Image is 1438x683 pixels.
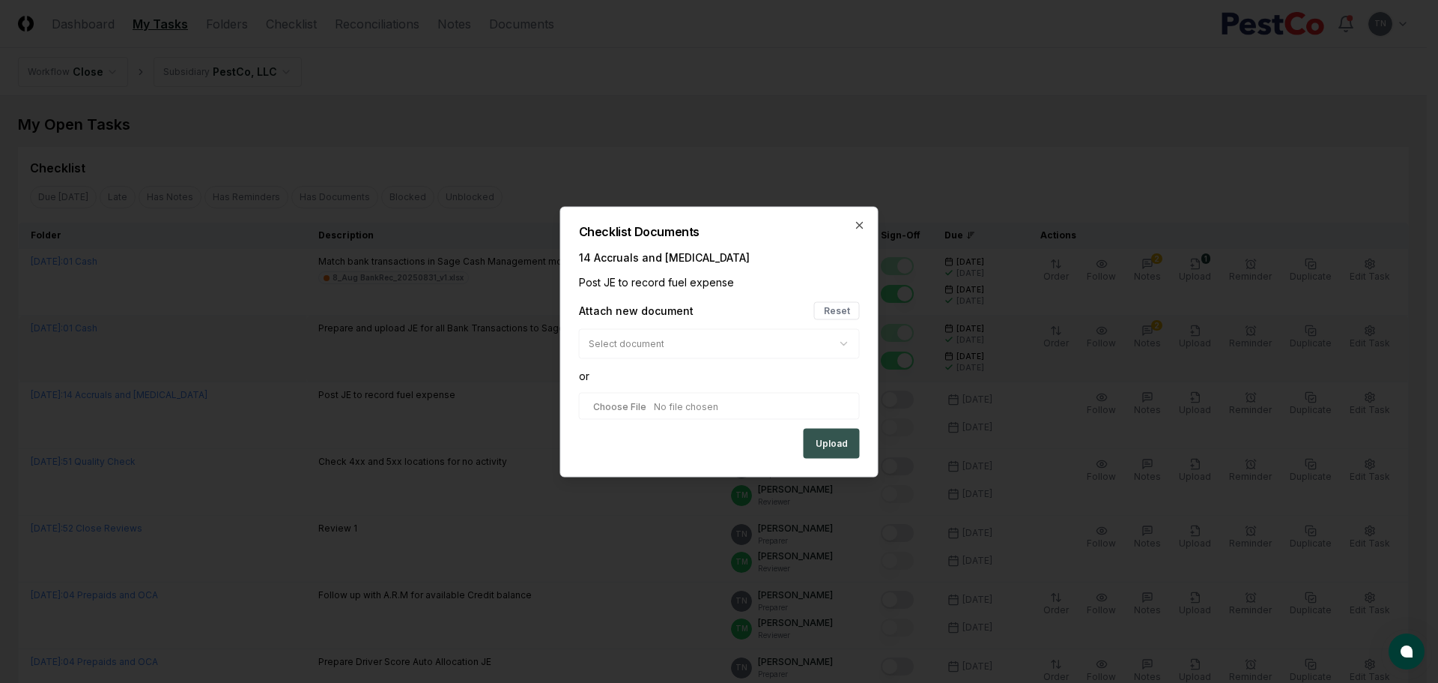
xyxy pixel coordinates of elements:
[579,225,860,237] h2: Checklist Documents
[579,249,860,265] div: 14 Accruals and [MEDICAL_DATA]
[579,367,860,383] div: or
[579,274,860,289] div: Post JE to record fuel expense
[804,428,860,458] button: Upload
[579,303,694,319] div: Attach new document
[814,301,860,319] button: Reset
